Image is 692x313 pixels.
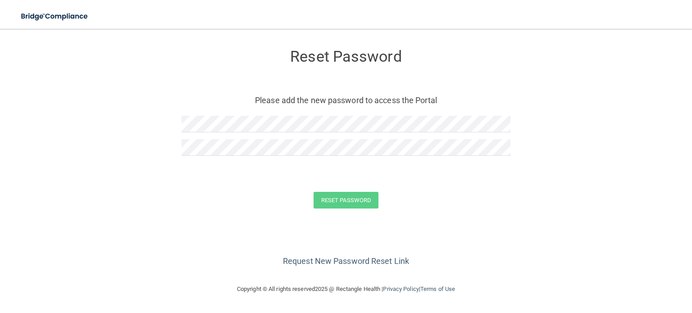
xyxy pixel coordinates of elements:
[14,7,96,26] img: bridge_compliance_login_screen.278c3ca4.svg
[314,192,378,209] button: Reset Password
[182,48,510,65] h3: Reset Password
[182,275,510,304] div: Copyright © All rights reserved 2025 @ Rectangle Health | |
[383,286,419,292] a: Privacy Policy
[283,256,409,266] a: Request New Password Reset Link
[188,93,504,108] p: Please add the new password to access the Portal
[420,286,455,292] a: Terms of Use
